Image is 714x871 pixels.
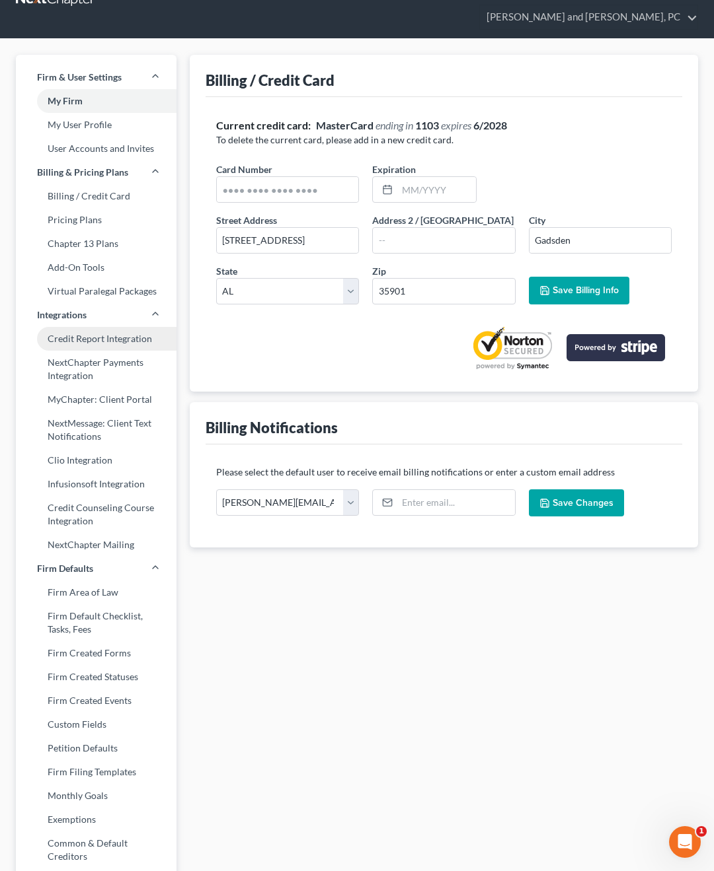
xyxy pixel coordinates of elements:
[217,228,358,253] input: Enter street address
[16,533,177,557] a: NextChapter Mailing
[16,327,177,351] a: Credit Report Integration
[372,215,514,226] span: Address 2 / [GEOGRAPHIC_DATA]
[473,119,507,131] strong: 6/2028
[16,496,177,533] a: Credit Counseling Course Integration
[529,215,545,226] span: City
[216,466,672,479] p: Please select the default user to receive email billing notifications or enter a custom email add...
[216,133,672,147] p: To delete the current card, please add in a new credit card.
[567,334,665,361] img: stripe-logo-2a7f7e6ca78b8645494d24e0ce0d7884cb2b23f96b22fa3b73b5b9e177486001.png
[16,256,177,279] a: Add-On Tools
[216,164,272,175] span: Card Number
[217,177,358,202] input: ●●●● ●●●● ●●●● ●●●●
[16,137,177,160] a: User Accounts and Invites
[16,388,177,411] a: MyChapter: Client Portal
[206,71,335,90] div: Billing / Credit Card
[37,71,122,84] span: Firm & User Settings
[16,641,177,665] a: Firm Created Forms
[16,65,177,89] a: Firm & User Settings
[16,713,177,736] a: Custom Fields
[469,326,556,370] img: Powered by Symantec
[373,228,514,253] input: --
[397,177,475,202] input: MM/YYYY
[16,89,177,113] a: My Firm
[16,303,177,327] a: Integrations
[206,418,338,437] div: Billing Notifications
[316,119,374,131] strong: MasterCard
[469,326,556,370] a: Norton Secured privacy certification
[696,826,707,837] span: 1
[16,689,177,713] a: Firm Created Events
[216,215,277,226] span: Street Address
[37,308,87,322] span: Integrations
[16,351,177,388] a: NextChapter Payments Integration
[553,497,614,508] span: Save Changes
[529,489,624,517] button: Save Changes
[16,557,177,580] a: Firm Defaults
[16,736,177,760] a: Petition Defaults
[37,562,93,575] span: Firm Defaults
[16,232,177,256] a: Chapter 13 Plans
[16,665,177,689] a: Firm Created Statuses
[16,113,177,137] a: My User Profile
[397,490,514,515] input: Enter email...
[216,119,311,131] strong: Current credit card:
[16,184,177,208] a: Billing / Credit Card
[16,808,177,831] a: Exemptions
[16,760,177,784] a: Firm Filing Templates
[16,411,177,448] a: NextMessage: Client Text Notifications
[669,826,701,858] iframe: Intercom live chat
[553,285,619,296] span: Save Billing Info
[16,448,177,472] a: Clio Integration
[16,580,177,604] a: Firm Area of Law
[372,164,416,175] span: Expiration
[372,265,386,277] span: Zip
[16,160,177,184] a: Billing & Pricing Plans
[216,265,237,277] span: State
[376,119,413,131] span: ending in
[16,279,177,303] a: Virtual Paralegal Packages
[480,5,697,29] a: [PERSON_NAME] and [PERSON_NAME], PC
[441,119,471,131] span: expires
[415,119,439,131] strong: 1103
[16,784,177,808] a: Monthly Goals
[16,604,177,641] a: Firm Default Checklist, Tasks, Fees
[530,228,671,253] input: Enter city
[16,208,177,232] a: Pricing Plans
[16,831,177,868] a: Common & Default Creditors
[529,277,629,304] button: Save Billing Info
[372,278,515,304] input: XXXXX
[16,472,177,496] a: Infusionsoft Integration
[37,166,128,179] span: Billing & Pricing Plans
